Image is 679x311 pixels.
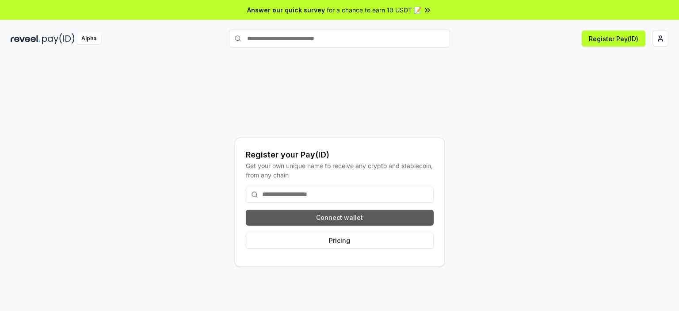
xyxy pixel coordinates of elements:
[327,5,421,15] span: for a chance to earn 10 USDT 📝
[246,161,434,180] div: Get your own unique name to receive any crypto and stablecoin, from any chain
[582,31,645,46] button: Register Pay(ID)
[246,149,434,161] div: Register your Pay(ID)
[246,210,434,226] button: Connect wallet
[76,33,101,44] div: Alpha
[247,5,325,15] span: Answer our quick survey
[42,33,75,44] img: pay_id
[11,33,40,44] img: reveel_dark
[246,233,434,249] button: Pricing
